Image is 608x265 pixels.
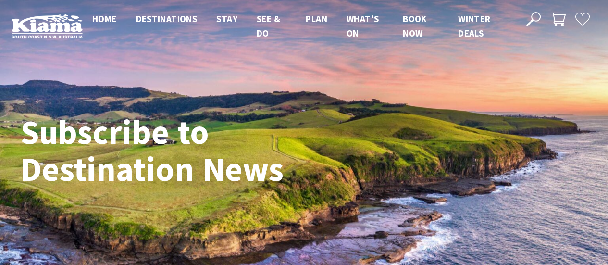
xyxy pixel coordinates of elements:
span: What’s On [347,13,379,39]
span: Home [92,13,117,25]
span: Destinations [136,13,198,25]
span: Stay [216,13,237,25]
nav: Main Menu [83,12,515,41]
span: Plan [306,13,327,25]
span: See & Do [257,13,280,39]
span: Winter Deals [458,13,490,39]
img: Kiama Logo [12,14,83,38]
span: Book now [403,13,427,39]
h1: Subscribe to Destination News [21,114,292,188]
